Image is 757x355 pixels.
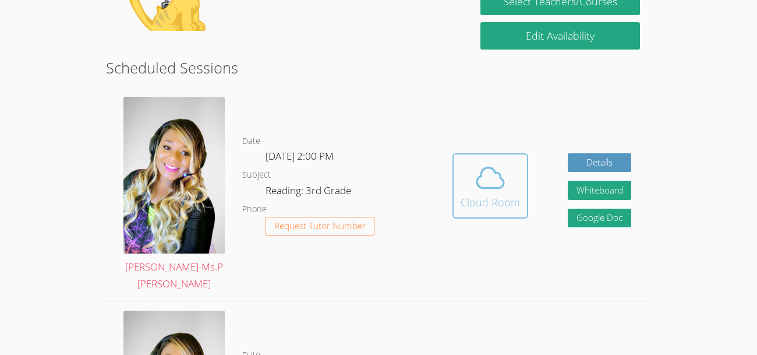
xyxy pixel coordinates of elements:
a: [PERSON_NAME]-Ms.P [PERSON_NAME] [123,97,225,293]
dd: Reading: 3rd Grade [266,182,353,202]
button: Request Tutor Number [266,217,374,236]
span: [DATE] 2:00 PM [266,149,334,163]
dt: Date [242,134,260,149]
a: Google Doc [568,209,632,228]
a: Details [568,153,632,173]
div: Cloud Room [461,194,520,210]
span: Request Tutor Number [274,222,366,230]
img: avatar.png [123,97,225,254]
a: Edit Availability [480,22,641,50]
button: Cloud Room [452,153,528,219]
h2: Scheduled Sessions [106,57,651,79]
button: Whiteboard [568,181,632,200]
dt: Subject [242,168,271,182]
dt: Phone [242,202,267,217]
